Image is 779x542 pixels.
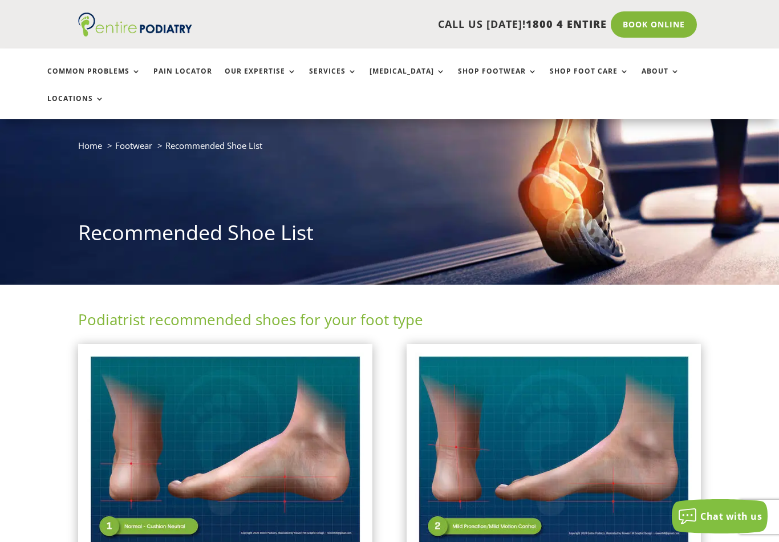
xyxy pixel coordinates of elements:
[78,138,701,161] nav: breadcrumb
[370,67,445,92] a: [MEDICAL_DATA]
[78,13,192,37] img: logo (1)
[78,219,701,253] h1: Recommended Shoe List
[78,140,102,151] a: Home
[47,67,141,92] a: Common Problems
[165,140,262,151] span: Recommended Shoe List
[309,67,357,92] a: Services
[78,27,192,39] a: Entire Podiatry
[700,510,762,523] span: Chat with us
[526,17,607,31] span: 1800 4 ENTIRE
[550,67,629,92] a: Shop Foot Care
[78,309,701,335] h2: Podiatrist recommended shoes for your foot type
[672,499,768,533] button: Chat with us
[220,17,607,32] p: CALL US [DATE]!
[47,95,104,119] a: Locations
[225,67,297,92] a: Our Expertise
[153,67,212,92] a: Pain Locator
[458,67,537,92] a: Shop Footwear
[115,140,152,151] a: Footwear
[642,67,680,92] a: About
[611,11,697,38] a: Book Online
